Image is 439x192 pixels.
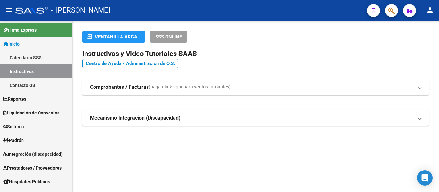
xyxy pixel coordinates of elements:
div: Open Intercom Messenger [417,170,433,186]
h2: Instructivos y Video Tutoriales SAAS [82,48,429,60]
span: Inicio [3,40,20,47]
mat-expansion-panel-header: Mecanismo Integración (Discapacidad) [82,110,429,126]
strong: Mecanismo Integración (Discapacidad) [90,114,181,121]
button: Ventanilla ARCA [82,31,145,43]
mat-icon: person [426,6,434,14]
mat-expansion-panel-header: Comprobantes / Facturas(haga click aquí para ver los tutoriales) [82,79,429,95]
span: Liquidación de Convenios [3,109,59,116]
span: Reportes [3,96,26,103]
span: Padrón [3,137,24,144]
span: Integración (discapacidad) [3,151,63,158]
span: SSS ONLINE [155,34,182,40]
span: Sistema [3,123,24,130]
mat-icon: menu [5,6,13,14]
button: SSS ONLINE [150,31,187,43]
span: - [PERSON_NAME] [51,3,110,17]
a: Centro de Ayuda - Administración de O.S. [82,59,178,68]
span: Hospitales Públicos [3,178,50,185]
div: Ventanilla ARCA [87,31,140,43]
span: (haga click aquí para ver los tutoriales) [149,84,231,91]
span: Prestadores / Proveedores [3,164,62,171]
strong: Comprobantes / Facturas [90,84,149,91]
span: Firma Express [3,27,37,34]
